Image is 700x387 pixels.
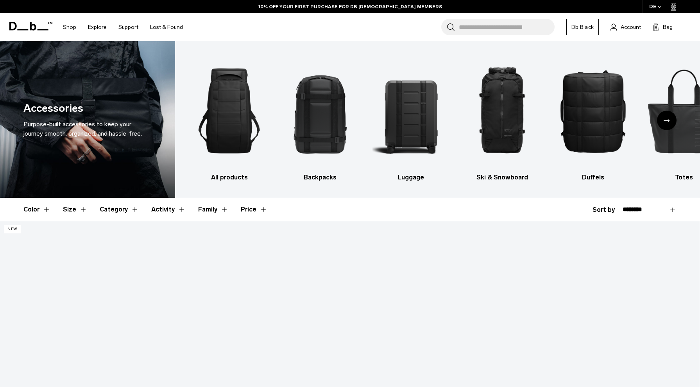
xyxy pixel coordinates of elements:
[57,13,189,41] nav: Main Navigation
[566,19,599,35] a: Db Black
[464,53,541,182] a: Db Ski & Snowboard
[281,53,359,182] li: 2 / 10
[663,23,673,31] span: Bag
[23,120,152,138] div: Purpose-built accessories to keep your journey smooth, organized, and hassle-free.
[555,53,632,182] a: Db Duffels
[464,53,541,169] img: Db
[23,198,50,221] button: Toggle Filter
[372,53,450,169] img: Db
[191,53,268,169] img: Db
[118,13,138,41] a: Support
[464,173,541,182] h3: Ski & Snowboard
[151,198,186,221] button: Toggle Filter
[610,22,641,32] a: Account
[88,13,107,41] a: Explore
[150,13,183,41] a: Lost & Found
[281,53,359,182] a: Db Backpacks
[100,198,139,221] button: Toggle Filter
[63,13,76,41] a: Shop
[555,173,632,182] h3: Duffels
[555,53,632,182] li: 5 / 10
[241,198,267,221] button: Toggle Price
[372,53,450,182] a: Db Luggage
[281,53,359,169] img: Db
[63,198,87,221] button: Toggle Filter
[191,53,268,182] a: Db All products
[653,22,673,32] button: Bag
[372,53,450,182] li: 3 / 10
[4,225,21,233] p: New
[657,111,677,130] div: Next slide
[281,173,359,182] h3: Backpacks
[555,53,632,169] img: Db
[191,173,268,182] h3: All products
[23,100,83,116] h1: Accessories
[198,198,228,221] button: Toggle Filter
[464,53,541,182] li: 4 / 10
[621,23,641,31] span: Account
[372,173,450,182] h3: Luggage
[258,3,442,10] a: 10% OFF YOUR FIRST PURCHASE FOR DB [DEMOGRAPHIC_DATA] MEMBERS
[191,53,268,182] li: 1 / 10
